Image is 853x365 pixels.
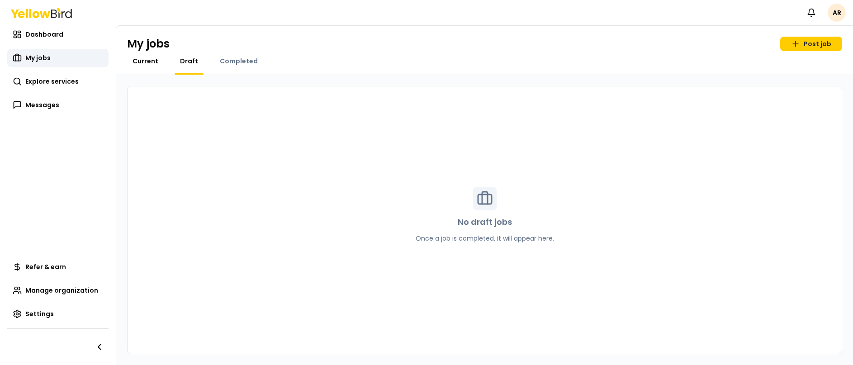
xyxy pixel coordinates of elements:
p: Once a job is completed, it will appear here. [416,234,554,243]
a: Manage organization [7,281,109,299]
a: Completed [214,57,263,66]
a: Draft [175,57,204,66]
span: Completed [220,57,258,66]
h1: My jobs [127,37,170,51]
span: AR [828,4,846,22]
a: Current [127,57,164,66]
span: Manage organization [25,286,98,295]
p: No draft jobs [458,216,512,228]
span: Messages [25,100,59,109]
span: My jobs [25,53,51,62]
span: Draft [180,57,198,66]
span: Settings [25,309,54,318]
a: Post job [780,37,842,51]
span: Refer & earn [25,262,66,271]
a: Dashboard [7,25,109,43]
span: Dashboard [25,30,63,39]
a: Messages [7,96,109,114]
span: Explore services [25,77,79,86]
a: My jobs [7,49,109,67]
a: Refer & earn [7,258,109,276]
span: Current [133,57,158,66]
a: Explore services [7,72,109,90]
a: Settings [7,305,109,323]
